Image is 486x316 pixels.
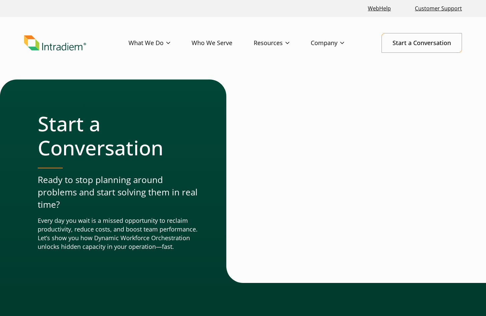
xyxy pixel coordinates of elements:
[129,33,192,53] a: What We Do
[38,174,200,211] p: Ready to stop planning around problems and start solving them in real time?
[38,112,200,160] h1: Start a Conversation
[365,1,394,16] a: Link opens in a new window
[311,33,366,53] a: Company
[192,33,254,53] a: Who We Serve
[24,35,86,51] img: Intradiem
[412,1,465,16] a: Customer Support
[382,33,462,53] a: Start a Conversation
[24,35,129,51] a: Link to homepage of Intradiem
[38,216,200,251] p: Every day you wait is a missed opportunity to reclaim productivity, reduce costs, and boost team ...
[254,33,311,53] a: Resources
